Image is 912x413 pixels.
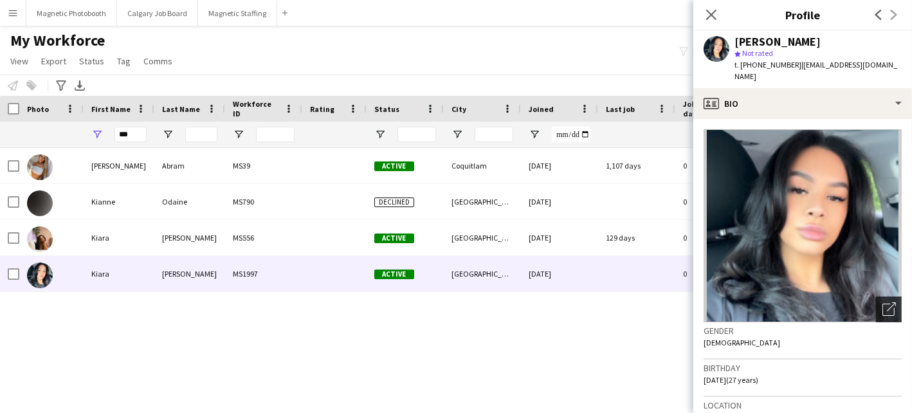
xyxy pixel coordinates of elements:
[310,104,334,114] span: Rating
[225,148,302,183] div: MS39
[444,184,521,219] div: [GEOGRAPHIC_DATA]
[742,48,773,58] span: Not rated
[198,1,277,26] button: Magnetic Staffing
[374,234,414,243] span: Active
[41,55,66,67] span: Export
[475,127,513,142] input: City Filter Input
[529,104,554,114] span: Joined
[138,53,178,69] a: Comms
[27,262,53,288] img: Kiara Briones
[734,36,821,48] div: [PERSON_NAME]
[27,104,49,114] span: Photo
[36,53,71,69] a: Export
[876,297,902,322] div: Open photos pop-in
[675,256,759,291] div: 0
[154,184,225,219] div: Odaine
[598,148,675,183] div: 1,107 days
[225,184,302,219] div: MS790
[444,256,521,291] div: [GEOGRAPHIC_DATA]
[162,104,200,114] span: Last Name
[154,220,225,255] div: [PERSON_NAME]
[79,55,104,67] span: Status
[112,53,136,69] a: Tag
[117,1,198,26] button: Calgary Job Board
[734,60,897,81] span: | [EMAIL_ADDRESS][DOMAIN_NAME]
[704,129,902,322] img: Crew avatar or photo
[521,148,598,183] div: [DATE]
[5,53,33,69] a: View
[606,104,635,114] span: Last job
[675,220,759,255] div: 0
[225,256,302,291] div: MS1997
[53,78,69,93] app-action-btn: Advanced filters
[675,148,759,183] div: 0
[704,338,780,347] span: [DEMOGRAPHIC_DATA]
[27,226,53,252] img: Kiara Barclay
[143,55,172,67] span: Comms
[91,104,131,114] span: First Name
[397,127,436,142] input: Status Filter Input
[598,220,675,255] div: 129 days
[84,148,154,183] div: [PERSON_NAME]
[451,129,463,140] button: Open Filter Menu
[374,161,414,171] span: Active
[374,129,386,140] button: Open Filter Menu
[734,60,801,69] span: t. [PHONE_NUMBER]
[91,129,103,140] button: Open Filter Menu
[10,55,28,67] span: View
[117,55,131,67] span: Tag
[521,256,598,291] div: [DATE]
[185,127,217,142] input: Last Name Filter Input
[374,270,414,279] span: Active
[444,220,521,255] div: [GEOGRAPHIC_DATA]
[693,6,912,23] h3: Profile
[27,190,53,216] img: Kianne Odaine
[529,129,540,140] button: Open Filter Menu
[225,220,302,255] div: MS556
[84,256,154,291] div: Kiara
[552,127,590,142] input: Joined Filter Input
[114,127,147,142] input: First Name Filter Input
[233,129,244,140] button: Open Filter Menu
[84,220,154,255] div: Kiara
[704,399,902,411] h3: Location
[162,129,174,140] button: Open Filter Menu
[233,99,279,118] span: Workforce ID
[72,78,87,93] app-action-btn: Export XLSX
[10,31,105,50] span: My Workforce
[444,148,521,183] div: Coquitlam
[521,184,598,219] div: [DATE]
[154,148,225,183] div: Abram
[704,375,758,385] span: [DATE] (27 years)
[683,99,736,118] span: Jobs (last 90 days)
[521,220,598,255] div: [DATE]
[256,127,295,142] input: Workforce ID Filter Input
[27,154,53,180] img: Kiana Abram
[26,1,117,26] button: Magnetic Photobooth
[374,197,414,207] span: Declined
[74,53,109,69] a: Status
[84,184,154,219] div: Kianne
[451,104,466,114] span: City
[675,184,759,219] div: 0
[704,325,902,336] h3: Gender
[704,362,902,374] h3: Birthday
[154,256,225,291] div: [PERSON_NAME]
[374,104,399,114] span: Status
[693,88,912,119] div: Bio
